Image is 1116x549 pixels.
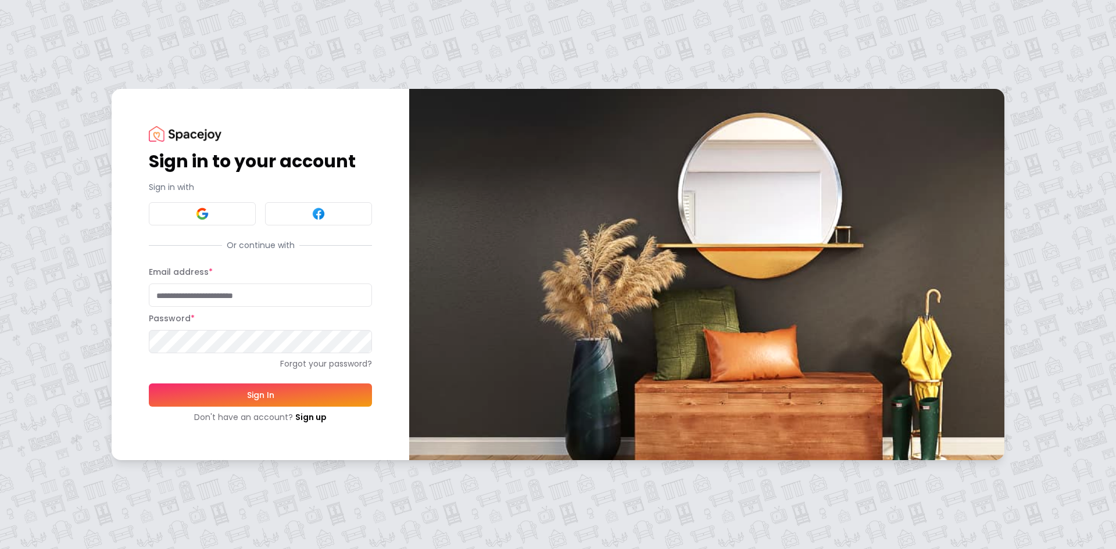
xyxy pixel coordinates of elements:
[149,313,195,324] label: Password
[195,207,209,221] img: Google signin
[149,181,372,193] p: Sign in with
[149,358,372,369] a: Forgot your password?
[295,411,327,423] a: Sign up
[409,89,1004,460] img: banner
[312,207,325,221] img: Facebook signin
[222,239,299,251] span: Or continue with
[149,383,372,407] button: Sign In
[149,151,372,172] h1: Sign in to your account
[149,126,221,142] img: Spacejoy Logo
[149,411,372,423] div: Don't have an account?
[149,266,213,278] label: Email address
